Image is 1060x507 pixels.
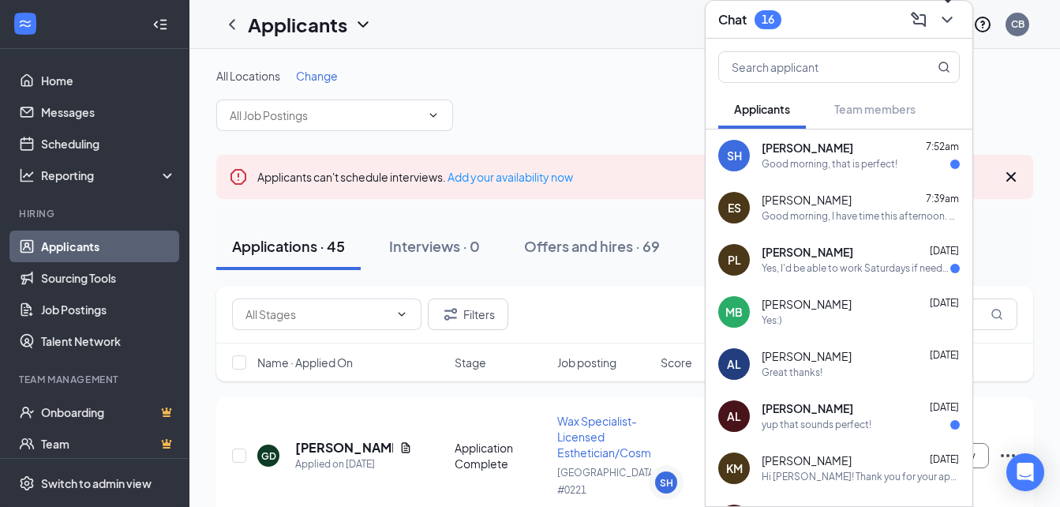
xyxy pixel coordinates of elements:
div: AL [727,408,741,424]
svg: MagnifyingGlass [991,308,1003,321]
svg: ComposeMessage [909,10,928,29]
span: Applicants can't schedule interviews. [257,170,573,184]
button: ChevronDown [935,7,960,32]
span: Stage [455,355,486,370]
a: Add your availability now [448,170,573,184]
svg: Ellipses [998,446,1017,465]
div: SH [727,148,742,163]
span: [PERSON_NAME] [762,193,852,208]
svg: ChevronDown [427,109,440,122]
input: Search applicant [719,52,906,82]
div: SH [660,476,673,490]
svg: Error [229,167,248,186]
div: 16 [762,13,774,26]
svg: WorkstreamLogo [17,16,33,32]
div: Good morning, that is perfect! [762,158,897,171]
span: [DATE] [930,350,959,362]
div: Hiring [19,207,173,220]
svg: Document [399,441,412,454]
a: Applicants [41,231,176,262]
span: [DATE] [930,246,959,257]
a: Job Postings [41,294,176,325]
span: Applicants [734,102,790,116]
span: [GEOGRAPHIC_DATA] #0221 [557,467,657,496]
span: Change [296,69,338,83]
span: [DATE] [930,454,959,466]
span: [PERSON_NAME] [762,401,853,417]
span: [PERSON_NAME] [762,141,853,156]
a: Talent Network [41,325,176,357]
svg: Settings [19,475,35,491]
span: Job posting [557,355,616,370]
svg: Collapse [152,17,168,32]
span: Team members [834,102,916,116]
svg: ChevronDown [354,15,373,34]
a: TeamCrown [41,428,176,460]
a: Scheduling [41,128,176,160]
span: Score [661,355,692,370]
div: KM [726,460,743,476]
span: [PERSON_NAME] [762,453,852,469]
div: Yes, I'd be able to work Saturdays if needed. [762,262,950,276]
input: All Job Postings [230,107,421,124]
span: [PERSON_NAME] [762,245,853,261]
span: [PERSON_NAME] [762,297,852,313]
svg: ChevronDown [395,308,408,321]
div: Applied on [DATE] [295,456,412,472]
span: 7:52am [926,141,959,153]
span: [DATE] [930,298,959,310]
button: Filter Filters [428,299,508,330]
span: All Locations [216,69,280,83]
span: 7:39am [926,193,959,205]
div: Hi [PERSON_NAME]! Thank you for your application for a Guest Services Associate at [GEOGRAPHIC_DA... [762,471,960,484]
span: Name · Applied On [257,355,353,370]
span: [DATE] [930,402,959,414]
div: Application Complete [455,440,549,471]
input: All Stages [245,306,389,323]
div: Applications · 45 [232,236,345,256]
div: GD [261,449,276,463]
div: Great thanks! [762,366,822,380]
button: ComposeMessage [906,7,931,32]
a: Sourcing Tools [41,262,176,294]
div: yup that sounds perfect! [762,419,871,432]
h3: Chat [718,11,747,28]
a: OnboardingCrown [41,396,176,428]
div: Open Intercom Messenger [1006,453,1044,491]
svg: Analysis [19,167,35,183]
svg: Cross [1002,167,1021,186]
span: [PERSON_NAME] [762,349,852,365]
svg: QuestionInfo [973,15,992,34]
div: AL [727,356,741,372]
div: Good morning, I have time this afternoon. What about 1pm [DATE]? [762,210,960,223]
div: Switch to admin view [41,475,152,491]
div: ES [728,200,741,216]
svg: MagnifyingGlass [938,61,950,73]
div: PL [728,252,741,268]
h1: Applicants [248,11,347,38]
div: Yes:) [762,314,782,328]
div: Reporting [41,167,177,183]
span: Wax Specialist-Licensed Esthetician/Cosmetologist [557,414,698,460]
div: MB [725,304,743,320]
a: Home [41,65,176,96]
div: Interviews · 0 [389,236,480,256]
svg: ChevronDown [938,10,957,29]
a: Messages [41,96,176,128]
div: Offers and hires · 69 [524,236,660,256]
div: CB [1011,17,1024,31]
svg: Filter [441,305,460,324]
div: Team Management [19,373,173,386]
svg: ChevronLeft [223,15,242,34]
h5: [PERSON_NAME] [295,439,393,456]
